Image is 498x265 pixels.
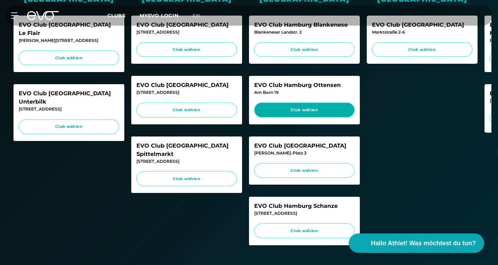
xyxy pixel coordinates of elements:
[254,81,355,89] div: EVO Club Hamburg Ottensen
[254,89,355,96] div: Am Born 19
[136,142,237,158] div: EVO Club [GEOGRAPHIC_DATA] Spittelmarkt
[25,55,113,61] span: Club wählen
[136,42,237,57] a: Club wählen
[261,228,348,234] span: Club wählen
[136,81,237,89] div: EVO Club [GEOGRAPHIC_DATA]
[254,42,355,57] a: Club wählen
[143,47,230,53] span: Club wählen
[136,103,237,117] a: Club wählen
[254,103,355,117] a: Club wählen
[254,223,355,238] a: Club wählen
[143,176,230,182] span: Club wählen
[261,107,348,113] span: Club wählen
[107,12,126,19] span: Clubs
[136,29,237,35] div: [STREET_ADDRESS]
[254,150,355,156] div: [PERSON_NAME]-Platz 3
[143,107,230,113] span: Club wählen
[193,12,200,19] span: en
[254,202,355,210] div: EVO Club Hamburg Schanze
[19,89,119,106] div: EVO Club [GEOGRAPHIC_DATA] Unterbilk
[371,239,476,248] span: Hallo Athlet! Was möchtest du tun?
[254,210,355,217] div: [STREET_ADDRESS]
[372,29,472,35] div: Marktstraße 2-6
[261,47,348,53] span: Club wählen
[25,124,113,130] span: Club wählen
[19,37,119,44] div: [PERSON_NAME][STREET_ADDRESS]
[254,142,355,150] div: EVO Club [GEOGRAPHIC_DATA]
[136,171,237,186] a: Club wählen
[136,158,237,165] div: [STREET_ADDRESS]
[372,42,472,57] a: Club wählen
[261,168,348,174] span: Club wählen
[136,89,237,96] div: [STREET_ADDRESS]
[379,47,466,53] span: Club wählen
[19,51,119,65] a: Club wählen
[140,12,179,19] a: MYEVO LOGIN
[193,12,208,20] a: en
[19,119,119,134] a: Club wählen
[349,233,484,253] button: Hallo Athlet! Was möchtest du tun?
[19,106,119,112] div: [STREET_ADDRESS]
[254,29,355,35] div: Blankeneser Landstr. 2
[254,163,355,178] a: Club wählen
[107,12,140,19] a: Clubs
